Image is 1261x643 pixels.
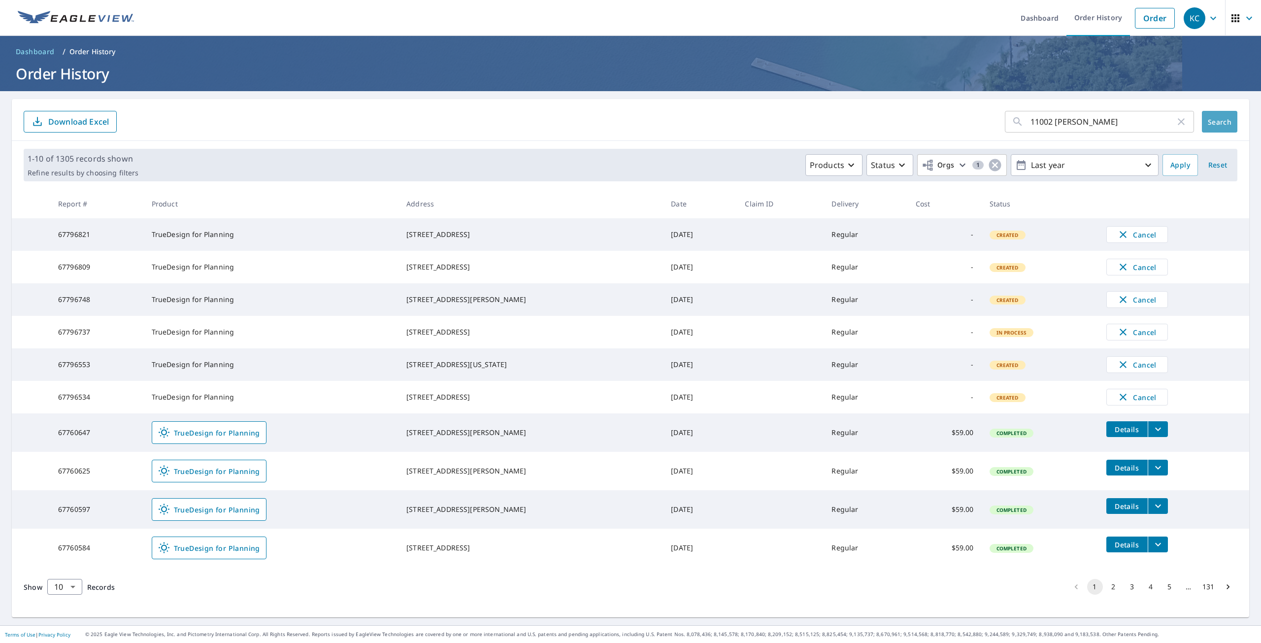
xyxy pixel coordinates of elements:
[1162,579,1178,595] button: Go to page 5
[12,44,1249,60] nav: breadcrumb
[1106,460,1148,475] button: detailsBtn-67760625
[908,283,982,316] td: -
[1220,579,1236,595] button: Go to next page
[5,632,70,638] p: |
[866,154,913,176] button: Status
[144,218,398,251] td: TrueDesign for Planning
[663,452,737,490] td: [DATE]
[824,529,907,567] td: Regular
[152,537,266,559] a: TrueDesign for Planning
[406,360,655,370] div: [STREET_ADDRESS][US_STATE]
[663,316,737,348] td: [DATE]
[991,297,1025,304] span: Created
[1117,294,1158,305] span: Cancel
[406,230,655,239] div: [STREET_ADDRESS]
[1106,498,1148,514] button: detailsBtn-67760597
[1106,356,1168,373] button: Cancel
[805,154,863,176] button: Products
[144,283,398,316] td: TrueDesign for Planning
[63,46,66,58] li: /
[824,452,907,490] td: Regular
[144,381,398,413] td: TrueDesign for Planning
[18,11,134,26] img: EV Logo
[982,189,1098,218] th: Status
[1106,537,1148,552] button: detailsBtn-67760584
[158,504,260,515] span: TrueDesign for Planning
[991,264,1025,271] span: Created
[1117,359,1158,371] span: Cancel
[50,490,144,529] td: 67760597
[158,465,260,477] span: TrueDesign for Planning
[406,392,655,402] div: [STREET_ADDRESS]
[406,466,655,476] div: [STREET_ADDRESS][PERSON_NAME]
[908,348,982,381] td: -
[38,631,70,638] a: Privacy Policy
[663,413,737,452] td: [DATE]
[663,529,737,567] td: [DATE]
[824,189,907,218] th: Delivery
[87,582,115,592] span: Records
[908,189,982,218] th: Cost
[16,47,55,57] span: Dashboard
[1181,582,1196,592] div: …
[50,348,144,381] td: 67796553
[144,348,398,381] td: TrueDesign for Planning
[991,394,1025,401] span: Created
[1106,259,1168,275] button: Cancel
[1106,291,1168,308] button: Cancel
[28,153,138,165] p: 1-10 of 1305 records shown
[663,283,737,316] td: [DATE]
[406,505,655,514] div: [STREET_ADDRESS][PERSON_NAME]
[991,545,1032,552] span: Completed
[47,579,82,595] div: Show 10 records
[1117,326,1158,338] span: Cancel
[50,413,144,452] td: 67760647
[50,381,144,413] td: 67796534
[158,427,260,439] span: TrueDesign for Planning
[48,116,109,127] p: Download Excel
[406,295,655,305] div: [STREET_ADDRESS][PERSON_NAME]
[991,329,1033,336] span: In Process
[1162,154,1198,176] button: Apply
[1148,421,1168,437] button: filesDropdownBtn-67760647
[406,428,655,438] div: [STREET_ADDRESS][PERSON_NAME]
[663,348,737,381] td: [DATE]
[1117,229,1158,240] span: Cancel
[663,490,737,529] td: [DATE]
[663,381,737,413] td: [DATE]
[1117,261,1158,273] span: Cancel
[824,316,907,348] td: Regular
[398,189,663,218] th: Address
[663,218,737,251] td: [DATE]
[991,362,1025,369] span: Created
[908,452,982,490] td: $59.00
[50,316,144,348] td: 67796737
[908,218,982,251] td: -
[47,573,82,601] div: 10
[663,251,737,283] td: [DATE]
[908,490,982,529] td: $59.00
[28,169,138,177] p: Refine results by choosing filters
[1202,154,1233,176] button: Reset
[824,218,907,251] td: Regular
[50,251,144,283] td: 67796809
[737,189,824,218] th: Claim ID
[406,543,655,553] div: [STREET_ADDRESS]
[1106,226,1168,243] button: Cancel
[1027,157,1142,174] p: Last year
[50,218,144,251] td: 67796821
[908,381,982,413] td: -
[663,189,737,218] th: Date
[1112,463,1142,473] span: Details
[1184,7,1205,29] div: KC
[1206,159,1229,171] span: Reset
[1030,108,1175,135] input: Address, Report #, Claim ID, etc.
[1135,8,1175,29] a: Order
[24,111,117,133] button: Download Excel
[50,189,144,218] th: Report #
[810,159,844,171] p: Products
[158,542,260,554] span: TrueDesign for Planning
[1202,111,1237,133] button: Search
[1148,537,1168,552] button: filesDropdownBtn-67760584
[917,154,1007,176] button: Orgs1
